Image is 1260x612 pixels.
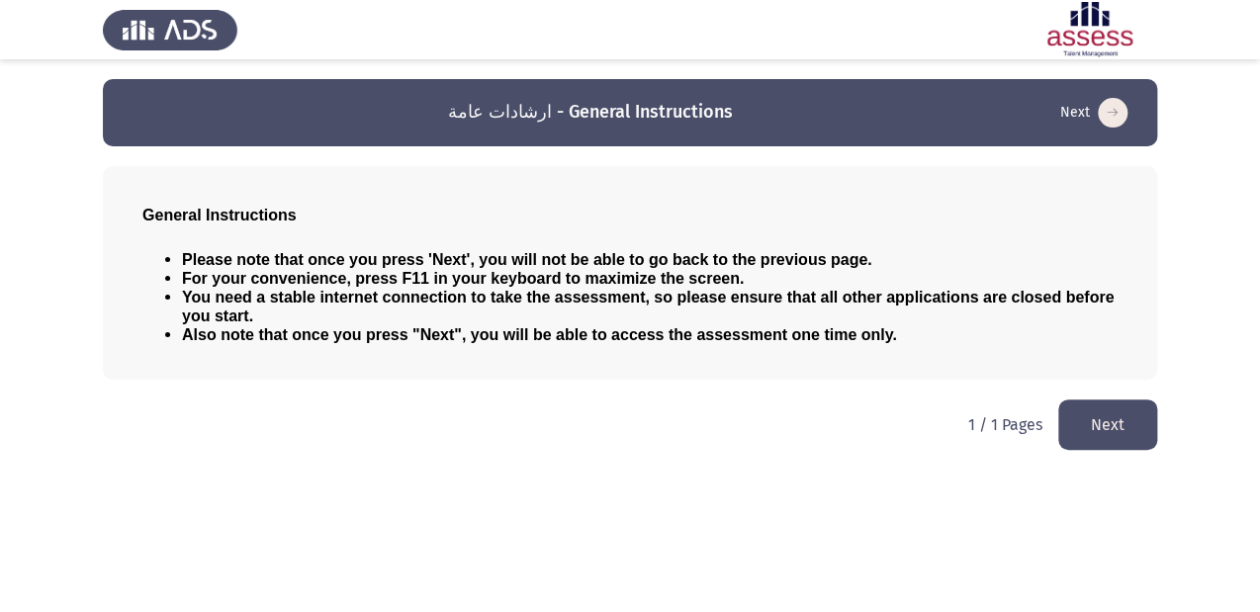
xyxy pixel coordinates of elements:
[448,100,733,125] h3: ارشادات عامة - General Instructions
[182,289,1114,324] span: You need a stable internet connection to take the assessment, so please ensure that all other app...
[182,270,744,287] span: For your convenience, press F11 in your keyboard to maximize the screen.
[182,251,872,268] span: Please note that once you press 'Next', you will not be able to go back to the previous page.
[142,207,297,223] span: General Instructions
[103,2,237,57] img: Assess Talent Management logo
[1054,97,1133,129] button: load next page
[968,415,1042,434] p: 1 / 1 Pages
[1023,2,1157,57] img: Assessment logo of ASSESS Employability - EBI
[1058,399,1157,450] button: load next page
[182,326,897,343] span: Also note that once you press "Next", you will be able to access the assessment one time only.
